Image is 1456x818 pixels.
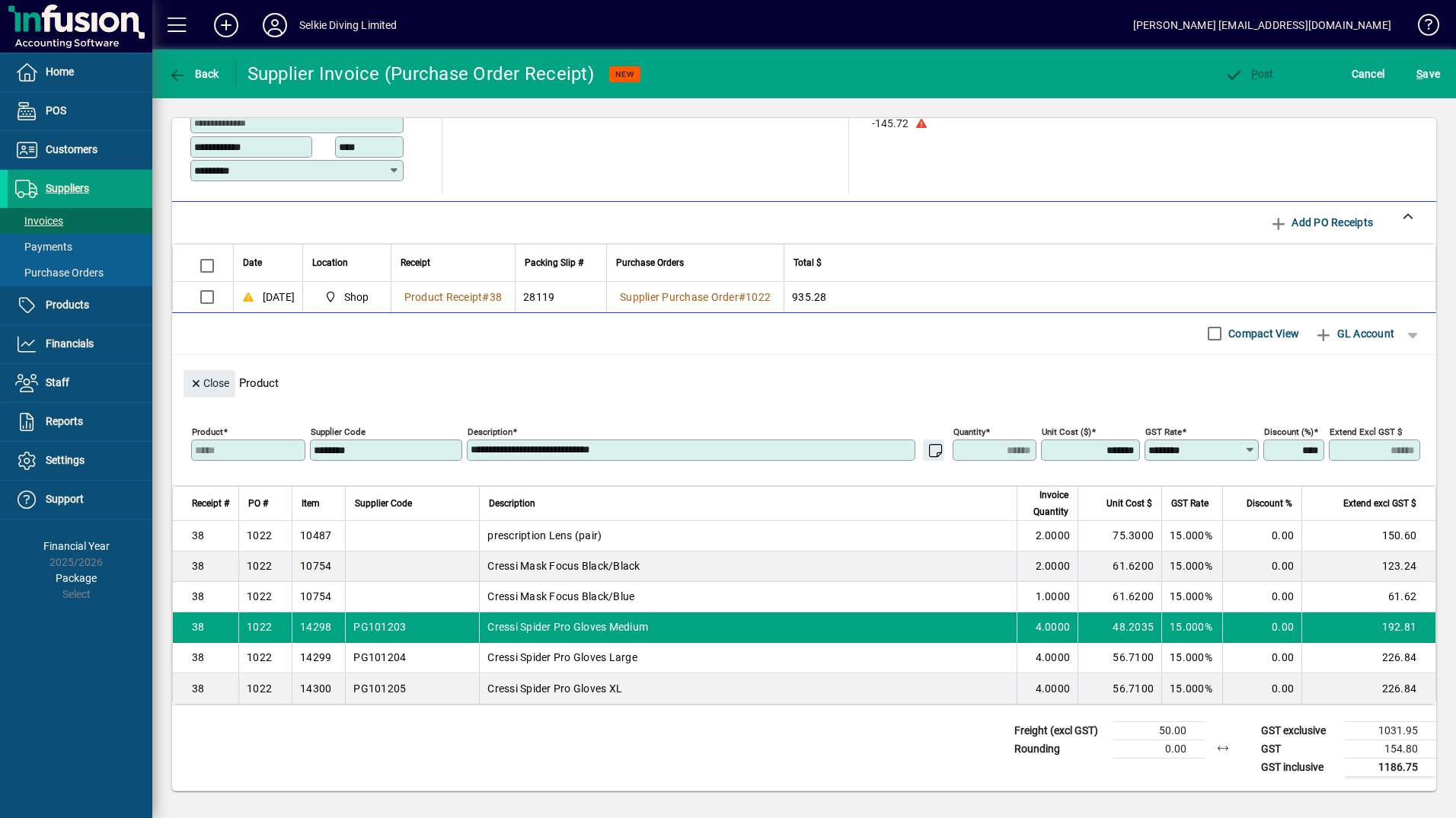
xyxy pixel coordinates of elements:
td: 192.81 [1301,612,1435,643]
td: 0.00 [1222,643,1301,673]
td: PG101203 [345,612,479,643]
button: Back [164,60,223,88]
button: Cancel [1348,60,1389,88]
div: Date [243,254,293,271]
span: ave [1416,62,1440,86]
a: Reports [8,403,152,441]
a: Support [8,481,152,519]
a: Staff [8,364,152,402]
td: 1022 [238,551,292,582]
button: Add PO Receipts [1263,209,1379,236]
td: 56.7100 [1078,643,1161,673]
span: 38 [490,291,503,303]
span: 1022 [746,291,771,303]
div: 10487 [300,528,331,543]
td: 4.0000 [1017,643,1078,673]
span: ost [1225,68,1274,80]
a: Home [8,53,152,91]
span: Invoices [15,215,63,227]
td: 1022 [238,521,292,551]
span: Extend excl GST $ [1343,495,1416,512]
span: [DATE] [263,289,295,305]
span: Item [302,495,320,512]
td: 2.0000 [1017,521,1078,551]
td: GST [1253,740,1345,758]
a: Customers [8,131,152,169]
button: Add [202,11,251,39]
span: Package [56,572,97,584]
span: Add PO Receipts [1269,210,1373,235]
td: 15.000% [1161,673,1222,704]
td: 4.0000 [1017,612,1078,643]
span: Reports [46,415,83,427]
td: 38 [173,582,238,612]
div: [PERSON_NAME] [EMAIL_ADDRESS][DOMAIN_NAME] [1133,13,1391,37]
td: 123.24 [1301,551,1435,582]
td: 0.00 [1222,521,1301,551]
span: Description [489,495,535,512]
button: Save [1413,60,1444,88]
span: Date [243,254,262,271]
span: Settings [46,454,85,466]
span: Close [190,371,229,396]
app-page-header-button: Back [152,60,236,88]
span: Packing Slip # [525,254,583,271]
mat-label: Supplier Code [311,426,366,436]
td: 75.3000 [1078,521,1161,551]
span: Location [312,254,348,271]
span: Shop [318,288,375,306]
td: 38 [173,673,238,704]
td: 1022 [238,582,292,612]
a: Financials [8,325,152,363]
td: 38 [173,612,238,643]
div: 10754 [300,558,331,574]
td: 150.60 [1301,521,1435,551]
td: Cressi Mask Focus Black/Black [479,551,1017,582]
td: 1022 [238,673,292,704]
span: Financial Year [43,540,110,552]
td: PG101205 [345,673,479,704]
mat-label: Discount (%) [1264,426,1314,436]
td: 15.000% [1161,582,1222,612]
td: 0.00 [1222,612,1301,643]
a: POS [8,92,152,130]
div: Selkie Diving Limited [299,13,398,37]
td: Freight (excl GST) [1007,721,1113,740]
a: Knowledge Base [1407,3,1437,53]
td: 0.00 [1113,740,1205,758]
span: Support [46,493,84,505]
td: 935.28 [784,282,1435,312]
td: Cressi Spider Pro Gloves Large [479,643,1017,673]
span: P [1251,68,1258,80]
td: 50.00 [1113,721,1205,740]
a: Product Receipt#38 [399,289,508,305]
td: 226.84 [1301,643,1435,673]
td: Cressi Spider Pro Gloves Medium [479,612,1017,643]
td: 0.00 [1222,582,1301,612]
mat-label: Extend excl GST $ [1330,426,1402,436]
span: GST Rate [1171,495,1209,512]
span: S [1416,68,1422,80]
td: GST exclusive [1253,721,1345,740]
span: -145.72 [872,118,908,130]
span: Home [46,66,74,78]
mat-label: Quantity [953,426,985,436]
span: Customers [46,143,97,155]
div: Product [172,355,1436,401]
td: PG101204 [345,643,479,673]
td: GST inclusive [1253,758,1345,777]
span: Product Receipt [404,291,483,303]
td: 61.62 [1301,582,1435,612]
td: 15.000% [1161,643,1222,673]
td: 1022 [238,643,292,673]
span: GL Account [1314,321,1394,346]
td: Rounding [1007,740,1113,758]
td: 56.7100 [1078,673,1161,704]
td: 15.000% [1161,612,1222,643]
mat-label: Description [468,426,512,436]
div: Supplier Invoice (Purchase Order Receipt) [247,62,594,86]
td: 28119 [515,282,606,312]
span: Staff [46,376,69,388]
div: Total $ [793,254,1416,271]
span: Products [46,299,89,311]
